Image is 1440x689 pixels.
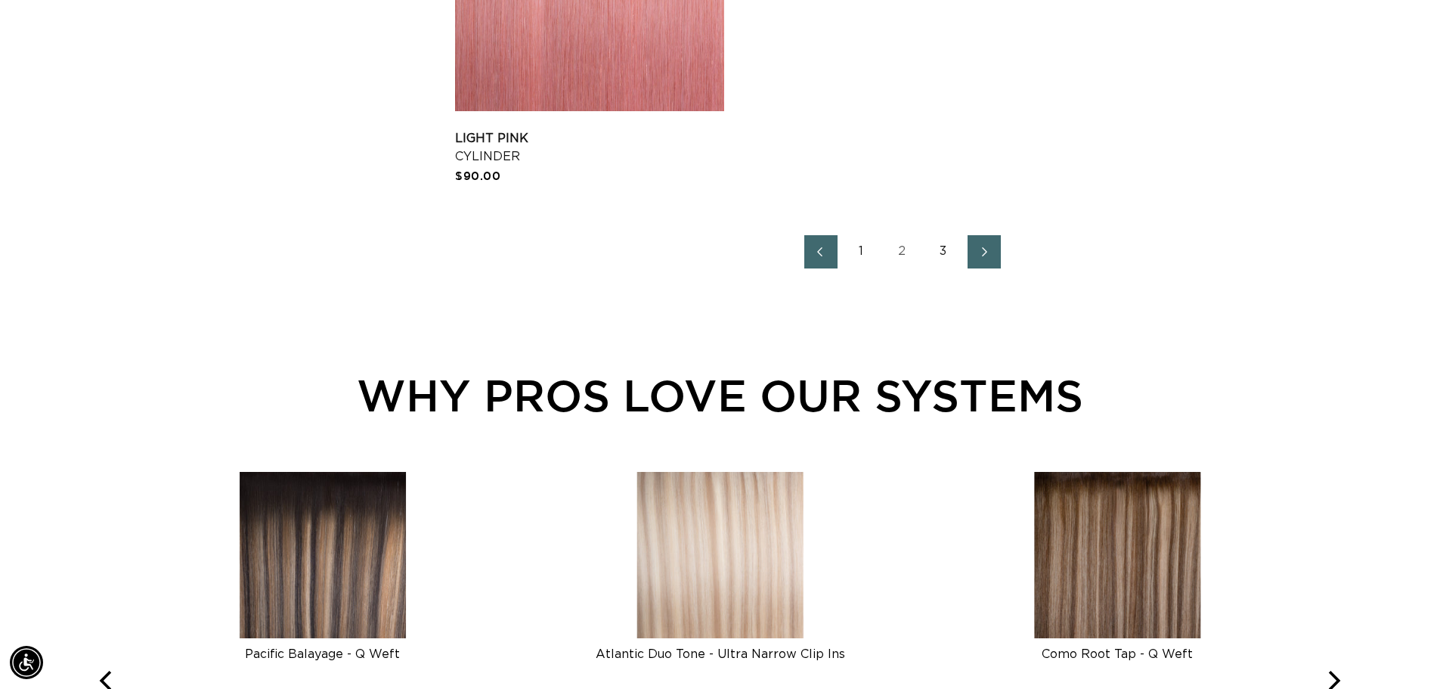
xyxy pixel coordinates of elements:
div: Accessibility Menu [10,646,43,679]
div: WHY PROS LOVE OUR SYSTEMS [91,362,1349,428]
iframe: Chat Widget [1364,616,1440,689]
img: Pacific Balayage - Q Weft [240,472,406,638]
a: Page 1 [845,235,878,268]
a: Pacific Balayage - Q Weft [136,632,509,661]
a: Page 2 [886,235,919,268]
a: Previous page [804,235,838,268]
a: Next page [968,235,1001,268]
div: Atlantic Duo Tone - Ultra Narrow Clip Ins [534,647,907,662]
div: Como Root Tap - Q Weft [931,647,1304,662]
img: Atlantic Duo Tone - Ultra Narrow Clip Ins [637,472,804,638]
a: Light Pink Cylinder [455,129,724,166]
nav: Pagination [455,235,1349,268]
a: Page 3 [927,235,960,268]
div: Pacific Balayage - Q Weft [136,647,509,662]
img: Como Root Tap - Q Weft [1034,472,1200,638]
